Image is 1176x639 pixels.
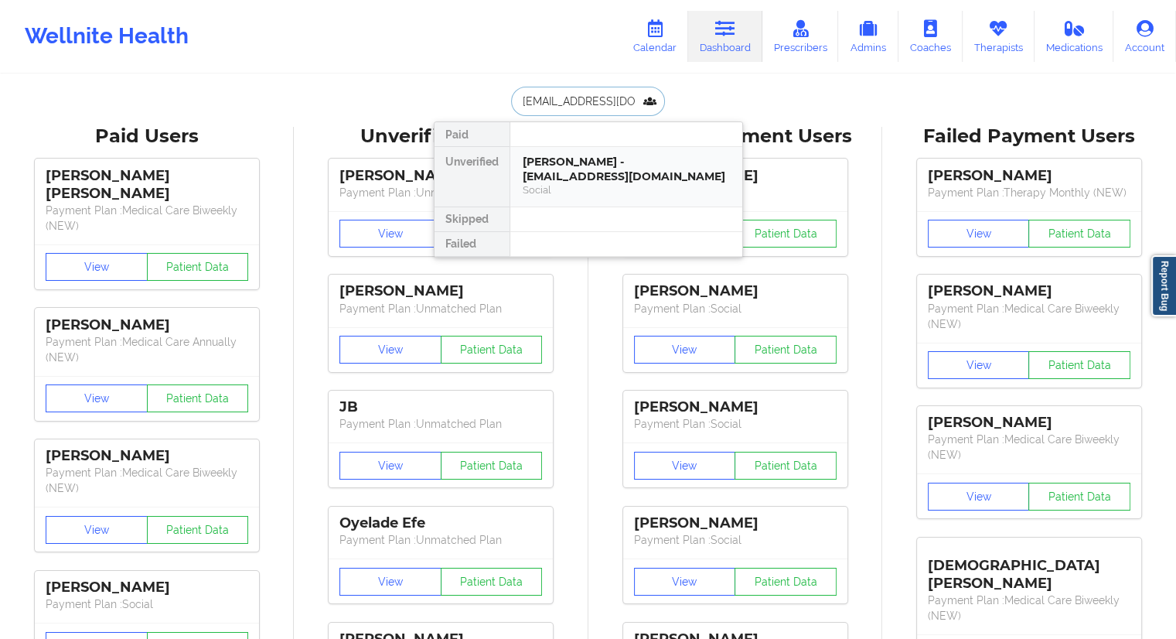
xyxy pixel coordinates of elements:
[46,596,248,612] p: Payment Plan : Social
[339,416,542,432] p: Payment Plan : Unmatched Plan
[634,301,837,316] p: Payment Plan : Social
[928,185,1130,200] p: Payment Plan : Therapy Monthly (NEW)
[928,282,1130,300] div: [PERSON_NAME]
[898,11,963,62] a: Coaches
[46,579,248,596] div: [PERSON_NAME]
[622,11,688,62] a: Calendar
[339,398,542,416] div: JB
[634,532,837,548] p: Payment Plan : Social
[634,336,736,364] button: View
[147,516,249,544] button: Patient Data
[1028,483,1130,511] button: Patient Data
[634,398,837,416] div: [PERSON_NAME]
[928,220,1030,248] button: View
[735,336,837,364] button: Patient Data
[928,545,1130,593] div: [DEMOGRAPHIC_DATA][PERSON_NAME]
[46,316,248,334] div: [PERSON_NAME]
[147,253,249,281] button: Patient Data
[688,11,762,62] a: Dashboard
[46,465,248,496] p: Payment Plan : Medical Care Biweekly (NEW)
[963,11,1035,62] a: Therapists
[339,167,542,185] div: [PERSON_NAME]
[435,147,510,207] div: Unverified
[435,232,510,257] div: Failed
[11,125,283,149] div: Paid Users
[634,568,736,596] button: View
[523,155,730,183] div: [PERSON_NAME] - [EMAIL_ADDRESS][DOMAIN_NAME]
[46,516,148,544] button: View
[838,11,898,62] a: Admins
[441,336,543,364] button: Patient Data
[928,414,1130,432] div: [PERSON_NAME]
[435,122,510,147] div: Paid
[1113,11,1176,62] a: Account
[339,336,441,364] button: View
[735,452,837,480] button: Patient Data
[46,334,248,365] p: Payment Plan : Medical Care Annually (NEW)
[339,185,542,200] p: Payment Plan : Unmatched Plan
[928,432,1130,463] p: Payment Plan : Medical Care Biweekly (NEW)
[523,183,730,196] div: Social
[441,568,543,596] button: Patient Data
[46,167,248,203] div: [PERSON_NAME] [PERSON_NAME]
[893,125,1165,149] div: Failed Payment Users
[762,11,839,62] a: Prescribers
[46,384,148,412] button: View
[1028,351,1130,379] button: Patient Data
[339,532,542,548] p: Payment Plan : Unmatched Plan
[1035,11,1114,62] a: Medications
[339,452,441,480] button: View
[435,207,510,232] div: Skipped
[147,384,249,412] button: Patient Data
[339,220,441,248] button: View
[339,282,542,300] div: [PERSON_NAME]
[46,203,248,234] p: Payment Plan : Medical Care Biweekly (NEW)
[46,253,148,281] button: View
[441,452,543,480] button: Patient Data
[339,568,441,596] button: View
[634,416,837,432] p: Payment Plan : Social
[928,351,1030,379] button: View
[735,568,837,596] button: Patient Data
[46,447,248,465] div: [PERSON_NAME]
[634,282,837,300] div: [PERSON_NAME]
[928,301,1130,332] p: Payment Plan : Medical Care Biweekly (NEW)
[928,593,1130,624] p: Payment Plan : Medical Care Biweekly (NEW)
[928,167,1130,185] div: [PERSON_NAME]
[1028,220,1130,248] button: Patient Data
[634,514,837,532] div: [PERSON_NAME]
[928,483,1030,511] button: View
[339,301,542,316] p: Payment Plan : Unmatched Plan
[1151,255,1176,316] a: Report Bug
[634,452,736,480] button: View
[735,220,837,248] button: Patient Data
[339,514,542,532] div: Oyelade Efe
[305,125,577,149] div: Unverified Users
